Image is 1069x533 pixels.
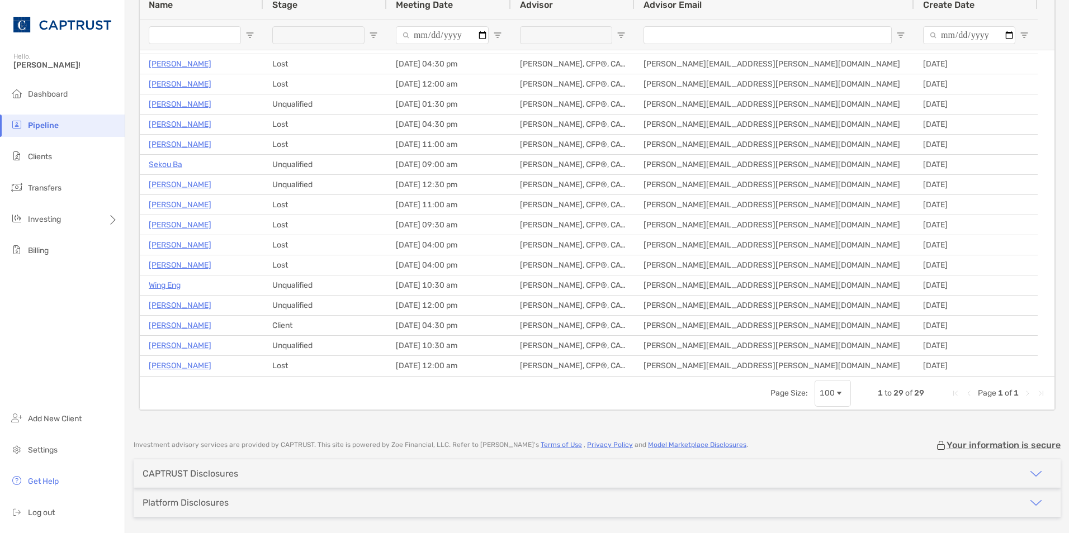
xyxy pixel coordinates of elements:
[1005,388,1012,398] span: of
[511,215,635,235] div: [PERSON_NAME], CFP®, CAIA
[1014,388,1019,398] span: 1
[1020,31,1029,40] button: Open Filter Menu
[914,94,1038,114] div: [DATE]
[263,115,387,134] div: Lost
[541,441,582,449] a: Terms of Use
[635,94,914,114] div: [PERSON_NAME][EMAIL_ADDRESS][PERSON_NAME][DOMAIN_NAME]
[149,339,211,353] a: [PERSON_NAME]
[635,316,914,335] div: [PERSON_NAME][EMAIL_ADDRESS][PERSON_NAME][DOMAIN_NAME]
[10,442,23,456] img: settings icon
[263,74,387,94] div: Lost
[914,388,924,398] span: 29
[387,94,511,114] div: [DATE] 01:30 pm
[10,87,23,100] img: dashboard icon
[149,298,211,312] p: [PERSON_NAME]
[914,195,1038,215] div: [DATE]
[28,121,59,130] span: Pipeline
[28,414,82,423] span: Add New Client
[635,296,914,315] div: [PERSON_NAME][EMAIL_ADDRESS][PERSON_NAME][DOMAIN_NAME]
[635,155,914,174] div: [PERSON_NAME][EMAIL_ADDRESS][PERSON_NAME][DOMAIN_NAME]
[149,359,211,373] a: [PERSON_NAME]
[28,477,59,486] span: Get Help
[149,26,241,44] input: Name Filter Input
[28,152,52,161] span: Clients
[820,388,835,398] div: 100
[635,115,914,134] div: [PERSON_NAME][EMAIL_ADDRESS][PERSON_NAME][DOMAIN_NAME]
[149,77,211,91] a: [PERSON_NAME]
[635,74,914,94] div: [PERSON_NAME][EMAIL_ADDRESS][PERSON_NAME][DOMAIN_NAME]
[10,149,23,163] img: clients icon
[387,235,511,255] div: [DATE] 04:00 pm
[914,316,1038,335] div: [DATE]
[143,497,229,508] div: Platform Disclosures
[28,508,55,517] span: Log out
[511,94,635,114] div: [PERSON_NAME], CFP®, CAIA
[951,389,960,398] div: First Page
[387,275,511,295] div: [DATE] 10:30 am
[387,356,511,375] div: [DATE] 12:00 am
[149,238,211,252] a: [PERSON_NAME]
[914,175,1038,194] div: [DATE]
[635,235,914,255] div: [PERSON_NAME][EMAIL_ADDRESS][PERSON_NAME][DOMAIN_NAME]
[511,115,635,134] div: [PERSON_NAME], CFP®, CAIA
[511,175,635,194] div: [PERSON_NAME], CFP®, CAIA
[263,356,387,375] div: Lost
[149,198,211,212] a: [PERSON_NAME]
[10,118,23,131] img: pipeline icon
[149,318,211,332] a: [PERSON_NAME]
[635,175,914,194] div: [PERSON_NAME][EMAIL_ADDRESS][PERSON_NAME][DOMAIN_NAME]
[28,246,49,255] span: Billing
[1029,467,1043,480] img: icon arrow
[263,215,387,235] div: Lost
[914,115,1038,134] div: [DATE]
[914,155,1038,174] div: [DATE]
[149,278,181,292] p: Wing Eng
[387,54,511,74] div: [DATE] 04:30 pm
[896,31,905,40] button: Open Filter Menu
[149,117,211,131] a: [PERSON_NAME]
[914,54,1038,74] div: [DATE]
[13,4,111,45] img: CAPTRUST Logo
[149,258,211,272] a: [PERSON_NAME]
[263,155,387,174] div: Unqualified
[28,183,62,193] span: Transfers
[893,388,904,398] span: 29
[263,275,387,295] div: Unqualified
[387,155,511,174] div: [DATE] 09:00 am
[149,178,211,192] p: [PERSON_NAME]
[263,255,387,275] div: Lost
[149,158,182,172] a: Sekou Ba
[369,31,378,40] button: Open Filter Menu
[635,135,914,154] div: [PERSON_NAME][EMAIL_ADDRESS][PERSON_NAME][DOMAIN_NAME]
[511,255,635,275] div: [PERSON_NAME], CFP®, CAIA
[10,180,23,194] img: transfers icon
[644,26,892,44] input: Advisor Email Filter Input
[947,440,1061,450] p: Your information is secure
[387,296,511,315] div: [DATE] 12:00 pm
[149,97,211,111] p: [PERSON_NAME]
[387,175,511,194] div: [DATE] 12:30 pm
[245,31,254,40] button: Open Filter Menu
[263,235,387,255] div: Lost
[635,356,914,375] div: [PERSON_NAME][EMAIL_ADDRESS][PERSON_NAME][DOMAIN_NAME]
[149,218,211,232] a: [PERSON_NAME]
[263,296,387,315] div: Unqualified
[387,135,511,154] div: [DATE] 11:00 am
[914,336,1038,355] div: [DATE]
[149,137,211,151] a: [PERSON_NAME]
[134,441,748,449] p: Investment advisory services are provided by CAPTRUST . This site is powered by Zoe Financial, LL...
[914,235,1038,255] div: [DATE]
[263,195,387,215] div: Lost
[978,388,996,398] span: Page
[1029,496,1043,510] img: icon arrow
[10,474,23,487] img: get-help icon
[263,336,387,355] div: Unqualified
[511,74,635,94] div: [PERSON_NAME], CFP®, CAIA
[149,57,211,71] p: [PERSON_NAME]
[635,255,914,275] div: [PERSON_NAME][EMAIL_ADDRESS][PERSON_NAME][DOMAIN_NAME]
[511,316,635,335] div: [PERSON_NAME], CFP®, CAIA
